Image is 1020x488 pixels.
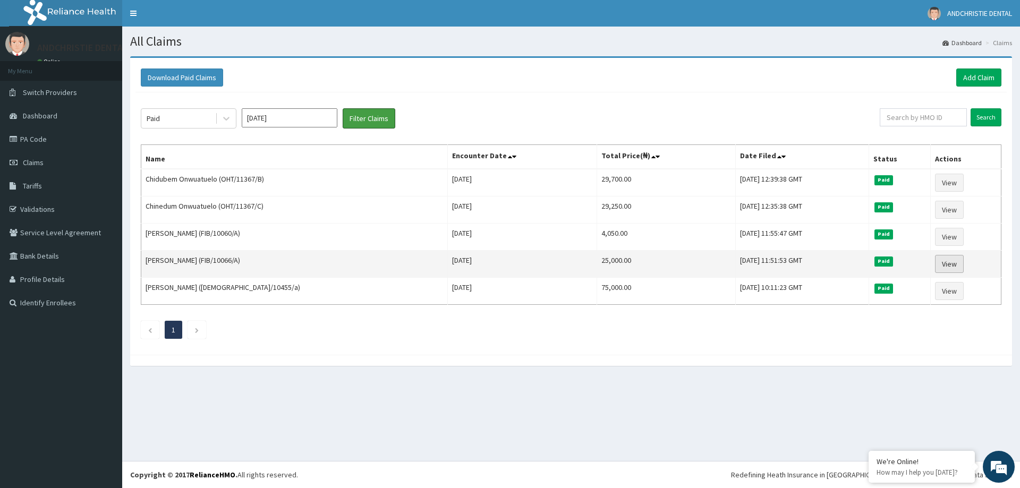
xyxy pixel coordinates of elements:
[172,325,175,335] a: Page 1 is your current page
[23,88,77,97] span: Switch Providers
[597,251,735,278] td: 25,000.00
[735,196,869,224] td: [DATE] 12:35:38 GMT
[141,169,448,196] td: Chidubem Onwuatuelo (OHT/11367/B)
[935,255,964,273] a: View
[448,251,597,278] td: [DATE]
[23,158,44,167] span: Claims
[874,256,894,266] span: Paid
[141,196,448,224] td: Chinedum Onwuatuelo (OHT/11367/C)
[5,290,202,327] textarea: Type your message and hit 'Enter'
[971,108,1001,126] input: Search
[23,181,42,191] span: Tariffs
[148,325,152,335] a: Previous page
[448,169,597,196] td: [DATE]
[935,282,964,300] a: View
[597,145,735,169] th: Total Price(₦)
[869,145,930,169] th: Status
[20,53,43,80] img: d_794563401_company_1708531726252_794563401
[448,196,597,224] td: [DATE]
[448,278,597,305] td: [DATE]
[141,278,448,305] td: [PERSON_NAME] ([DEMOGRAPHIC_DATA]/10455/a)
[735,145,869,169] th: Date Filed
[194,325,199,335] a: Next page
[37,43,127,53] p: ANDCHRISTIE DENTAL
[343,108,395,129] button: Filter Claims
[735,278,869,305] td: [DATE] 10:11:23 GMT
[935,174,964,192] a: View
[147,113,160,124] div: Paid
[874,202,894,212] span: Paid
[983,38,1012,47] li: Claims
[597,196,735,224] td: 29,250.00
[874,284,894,293] span: Paid
[242,108,337,127] input: Select Month and Year
[55,59,178,73] div: Chat with us now
[935,201,964,219] a: View
[947,8,1012,18] span: ANDCHRISTIE DENTAL
[122,461,1020,488] footer: All rights reserved.
[735,169,869,196] td: [DATE] 12:39:38 GMT
[23,111,57,121] span: Dashboard
[130,470,237,480] strong: Copyright © 2017 .
[62,134,147,241] span: We're online!
[874,175,894,185] span: Paid
[735,224,869,251] td: [DATE] 11:55:47 GMT
[5,32,29,56] img: User Image
[874,229,894,239] span: Paid
[877,468,967,477] p: How may I help you today?
[597,224,735,251] td: 4,050.00
[880,108,967,126] input: Search by HMO ID
[130,35,1012,48] h1: All Claims
[731,469,1012,480] div: Redefining Heath Insurance in [GEOGRAPHIC_DATA] using Telemedicine and Data Science!
[37,58,63,65] a: Online
[930,145,1001,169] th: Actions
[448,145,597,169] th: Encounter Date
[935,228,964,246] a: View
[174,5,200,31] div: Minimize live chat window
[735,251,869,278] td: [DATE] 11:51:53 GMT
[190,470,235,480] a: RelianceHMO
[877,457,967,466] div: We're Online!
[942,38,982,47] a: Dashboard
[597,278,735,305] td: 75,000.00
[141,69,223,87] button: Download Paid Claims
[141,224,448,251] td: [PERSON_NAME] (FIB/10060/A)
[448,224,597,251] td: [DATE]
[597,169,735,196] td: 29,700.00
[956,69,1001,87] a: Add Claim
[141,251,448,278] td: [PERSON_NAME] (FIB/10066/A)
[141,145,448,169] th: Name
[928,7,941,20] img: User Image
